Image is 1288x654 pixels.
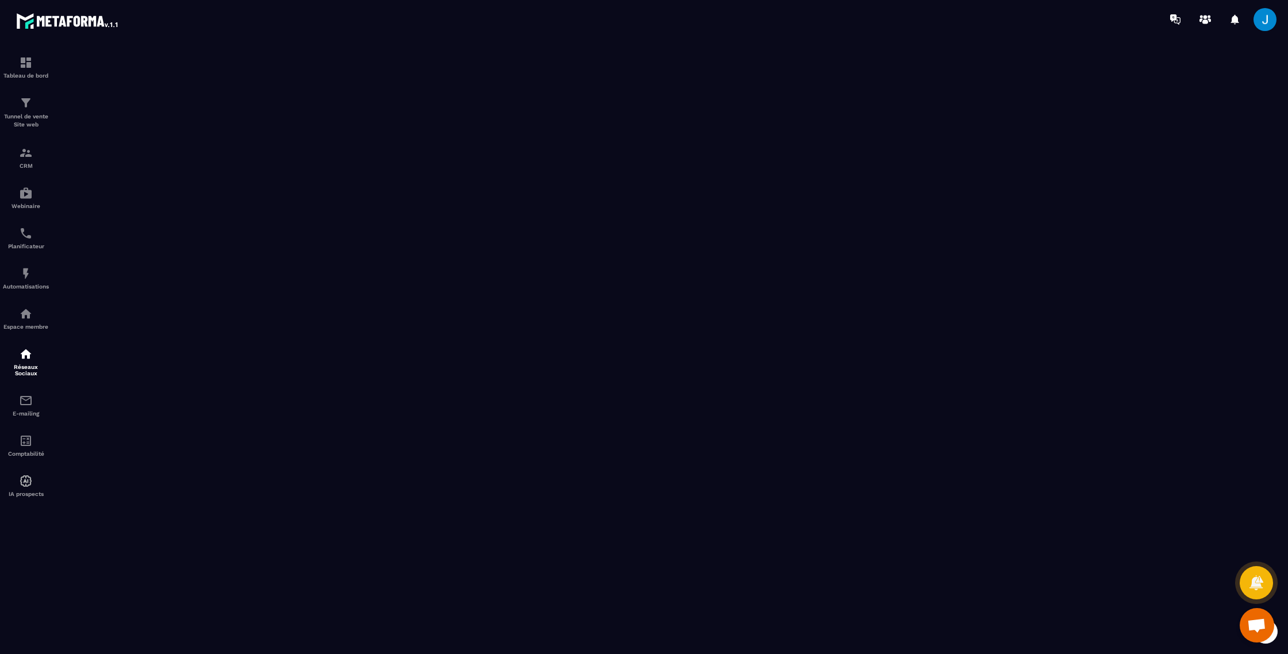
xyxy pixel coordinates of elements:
[3,218,49,258] a: schedulerschedulerPlanificateur
[3,87,49,137] a: formationformationTunnel de vente Site web
[16,10,120,31] img: logo
[3,364,49,376] p: Réseaux Sociaux
[19,394,33,407] img: email
[3,410,49,417] p: E-mailing
[3,243,49,249] p: Planificateur
[19,56,33,70] img: formation
[19,474,33,488] img: automations
[19,146,33,160] img: formation
[19,347,33,361] img: social-network
[3,258,49,298] a: automationsautomationsAutomatisations
[3,178,49,218] a: automationsautomationsWebinaire
[3,137,49,178] a: formationformationCRM
[3,451,49,457] p: Comptabilité
[3,163,49,169] p: CRM
[19,307,33,321] img: automations
[19,96,33,110] img: formation
[3,425,49,466] a: accountantaccountantComptabilité
[3,72,49,79] p: Tableau de bord
[19,434,33,448] img: accountant
[19,186,33,200] img: automations
[3,491,49,497] p: IA prospects
[3,47,49,87] a: formationformationTableau de bord
[19,267,33,280] img: automations
[3,324,49,330] p: Espace membre
[3,203,49,209] p: Webinaire
[19,226,33,240] img: scheduler
[3,298,49,338] a: automationsautomationsEspace membre
[3,385,49,425] a: emailemailE-mailing
[1240,608,1274,643] div: Ouvrir le chat
[3,338,49,385] a: social-networksocial-networkRéseaux Sociaux
[3,113,49,129] p: Tunnel de vente Site web
[3,283,49,290] p: Automatisations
